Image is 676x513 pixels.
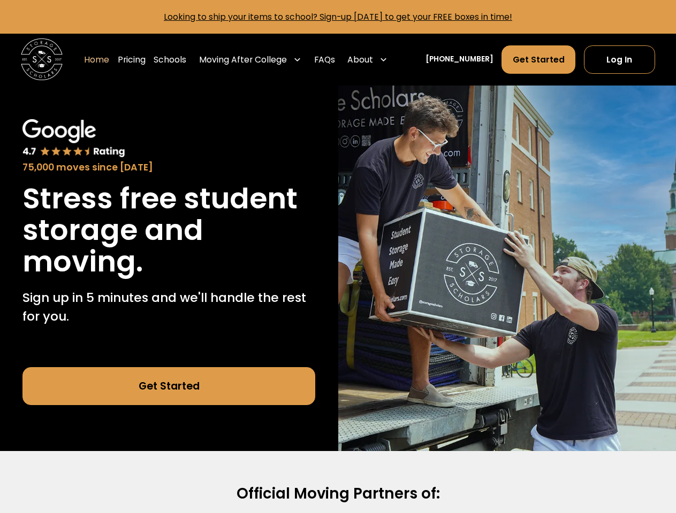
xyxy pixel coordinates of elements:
a: Looking to ship your items to school? Sign-up [DATE] to get your FREE boxes in time! [164,11,512,22]
a: Pricing [118,45,146,74]
a: [PHONE_NUMBER] [426,54,493,65]
img: Google 4.7 star rating [22,119,125,158]
h2: Official Moving Partners of: [34,484,642,503]
img: Storage Scholars main logo [21,38,63,80]
a: Schools [154,45,186,74]
div: About [347,53,373,66]
a: Log In [584,45,655,74]
div: 75,000 moves since [DATE] [22,160,315,174]
h1: Stress free student storage and moving. [22,183,315,277]
div: Moving After College [199,53,287,66]
a: FAQs [314,45,335,74]
p: Sign up in 5 minutes and we'll handle the rest for you. [22,288,315,325]
a: Get Started [22,367,315,405]
a: Get Started [502,45,575,74]
a: Home [84,45,109,74]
